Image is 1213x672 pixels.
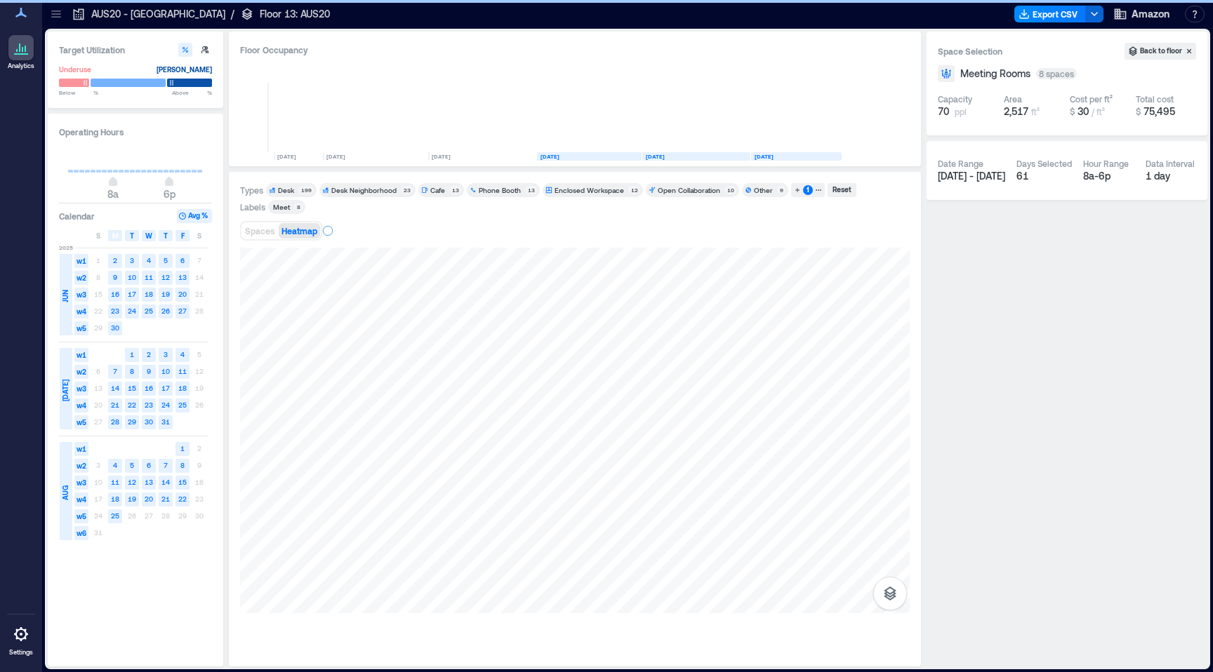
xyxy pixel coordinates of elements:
[74,321,88,335] span: w5
[145,384,153,392] text: 16
[130,350,134,358] text: 1
[145,495,153,503] text: 20
[279,223,320,238] button: Heatmap
[278,185,294,195] div: Desk
[1004,105,1028,117] span: 2,517
[1016,158,1072,169] div: Days Selected
[145,417,153,426] text: 30
[161,495,170,503] text: 21
[1070,107,1075,116] span: $
[281,226,317,236] span: Heatmap
[111,307,119,315] text: 23
[1078,105,1089,117] span: 30
[128,495,136,503] text: 19
[178,273,187,281] text: 13
[777,186,786,194] div: 9
[178,495,187,503] text: 22
[113,367,117,375] text: 7
[164,230,168,241] span: T
[161,384,170,392] text: 17
[113,461,117,469] text: 4
[8,62,34,70] p: Analytics
[164,188,175,200] span: 6p
[74,526,88,540] span: w6
[1146,169,1197,183] div: 1 day
[111,417,119,426] text: 28
[960,67,1030,81] span: Meeting Rooms
[60,379,71,401] span: [DATE]
[74,442,88,456] span: w1
[128,273,136,281] text: 10
[161,273,170,281] text: 12
[128,478,136,486] text: 12
[147,350,151,358] text: 2
[830,184,854,196] div: Reset
[754,185,773,195] div: Other
[111,511,119,520] text: 25
[479,185,521,195] div: Phone Booth
[111,323,119,332] text: 30
[59,125,212,139] h3: Operating Hours
[178,290,187,298] text: 20
[326,153,345,160] text: [DATE]
[1016,169,1072,183] div: 61
[111,495,119,503] text: 18
[260,7,330,21] p: Floor 13: AUS20
[145,401,153,409] text: 23
[74,365,88,379] span: w2
[938,158,983,169] div: Date Range
[1146,158,1195,169] div: Data Interval
[59,43,212,57] h3: Target Utilization
[658,185,720,195] div: Open Collaboration
[74,348,88,362] span: w1
[938,44,1125,58] h3: Space Selection
[178,401,187,409] text: 25
[1144,105,1175,117] span: 75,495
[180,461,185,469] text: 8
[938,105,949,119] span: 70
[4,617,38,661] a: Settings
[273,202,290,212] div: Meet
[111,384,119,392] text: 14
[197,230,201,241] span: S
[74,509,88,523] span: w5
[242,223,277,238] button: Spaces
[74,271,88,285] span: w2
[128,401,136,409] text: 22
[525,186,537,194] div: 13
[96,230,100,241] span: S
[74,492,88,506] span: w4
[74,254,88,268] span: w1
[724,186,736,194] div: 10
[646,153,665,160] text: [DATE]
[161,367,170,375] text: 10
[60,290,71,302] span: JUN
[130,461,134,469] text: 5
[74,398,88,412] span: w4
[74,415,88,429] span: w5
[401,186,413,194] div: 23
[449,186,461,194] div: 13
[430,185,445,195] div: Cafe
[145,290,153,298] text: 18
[231,7,234,21] p: /
[181,230,185,241] span: F
[59,88,98,97] span: Below %
[74,304,88,318] span: w4
[74,476,88,490] span: w3
[294,203,303,211] div: 8
[113,256,117,264] text: 2
[938,93,972,105] div: Capacity
[164,256,168,264] text: 5
[178,478,187,486] text: 15
[180,256,185,264] text: 6
[178,307,187,315] text: 27
[157,62,212,76] div: [PERSON_NAME]
[1083,169,1134,183] div: 8a - 6p
[147,461,151,469] text: 6
[161,290,170,298] text: 19
[112,230,119,241] span: M
[1070,93,1113,105] div: Cost per ft²
[60,485,71,500] span: AUG
[1031,107,1040,116] span: ft²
